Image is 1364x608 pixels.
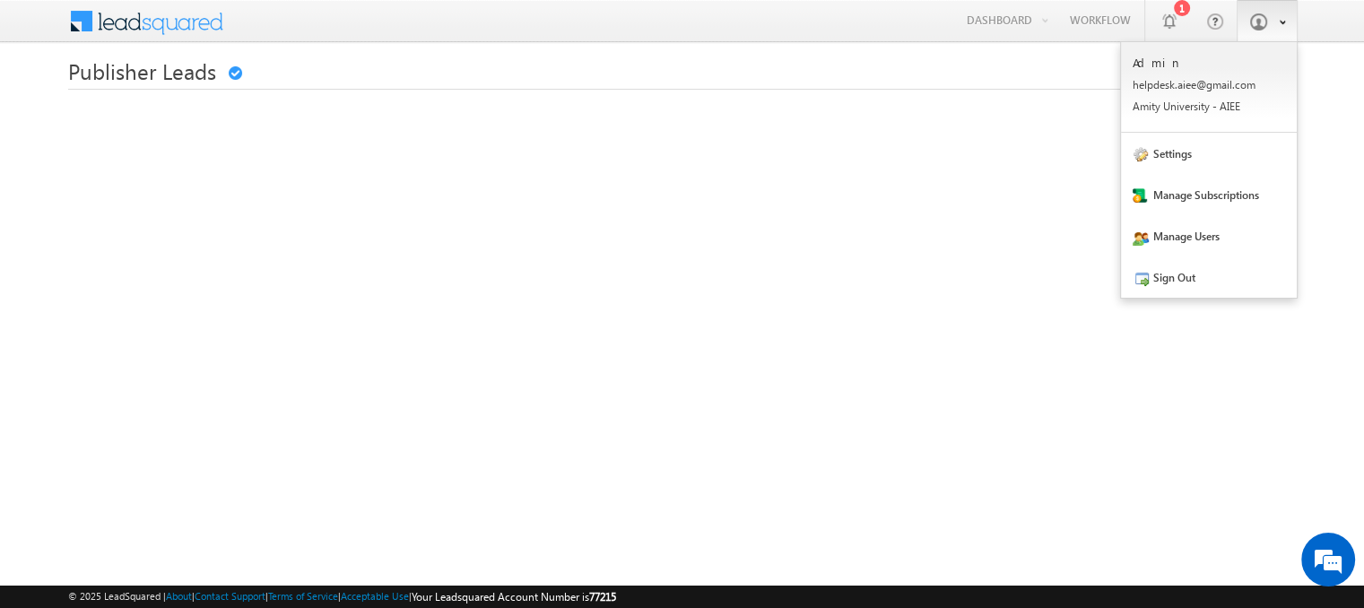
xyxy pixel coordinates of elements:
a: Settings [1121,133,1297,174]
span: Publisher Leads [68,56,216,85]
span: © 2025 LeadSquared | | | | | [68,588,616,605]
textarea: Type your message and hit 'Enter' [23,166,327,459]
a: Admin helpdesk.aiee@gmail.com Amity University - AIEE [1121,42,1297,133]
img: d_60004797649_company_0_60004797649 [30,94,75,117]
a: About [166,590,192,602]
a: Acceptable Use [341,590,409,602]
p: Admin [1133,55,1285,70]
div: Minimize live chat window [294,9,337,52]
a: Sign Out [1121,256,1297,298]
em: Start Chat [244,474,326,499]
p: helpd esk.a iee@g mail. com [1133,78,1285,91]
span: 77215 [589,590,616,604]
div: Chat with us now [93,94,301,117]
a: Manage Subscriptions [1121,174,1297,215]
span: Your Leadsquared Account Number is [412,590,616,604]
a: Terms of Service [268,590,338,602]
a: Contact Support [195,590,265,602]
p: Amity Unive rsity - AIEE [1133,100,1285,113]
a: Manage Users [1121,215,1297,256]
